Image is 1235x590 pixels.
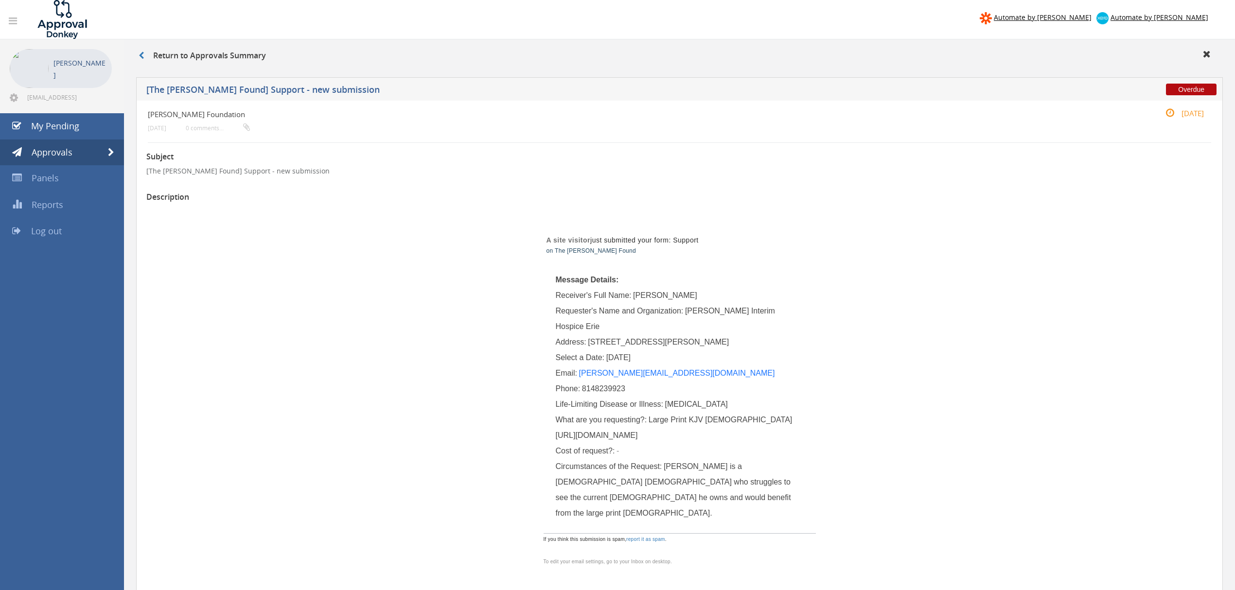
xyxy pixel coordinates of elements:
[186,124,250,132] small: 0 comments...
[146,85,895,97] h5: [The [PERSON_NAME] Found] Support - new submission
[980,12,992,24] img: zapier-logomark.png
[1166,84,1217,95] span: Overdue
[626,537,665,542] a: report it as spam
[1155,108,1204,119] small: [DATE]
[139,52,266,60] h3: Return to Approvals Summary
[556,462,794,517] span: [PERSON_NAME] is a [DEMOGRAPHIC_DATA] [DEMOGRAPHIC_DATA] who struggles to see the current [DEMOGR...
[556,384,581,393] span: Phone:
[588,338,729,346] span: [STREET_ADDRESS][PERSON_NAME]
[146,166,1213,176] p: [The [PERSON_NAME] Found] Support - new submission
[32,199,63,210] span: Reports
[146,153,1213,161] h3: Subject
[27,93,110,101] span: [EMAIL_ADDRESS][DOMAIN_NAME]
[633,291,697,299] span: [PERSON_NAME]
[31,225,62,237] span: Log out
[556,353,605,362] span: Select a Date:
[556,338,586,346] span: Address:
[146,193,1213,202] h3: Description
[148,110,1034,119] h4: [PERSON_NAME] Foundation
[556,276,619,284] span: Message Details:
[32,146,72,158] span: Approvals
[579,369,775,377] a: [PERSON_NAME][EMAIL_ADDRESS][DOMAIN_NAME]
[547,236,699,244] span: just submitted your form: Support
[556,416,793,439] span: Large Print KJV [DEMOGRAPHIC_DATA] [URL][DOMAIN_NAME]
[148,124,166,132] small: [DATE]
[582,384,625,393] span: 8148239923
[32,172,59,184] span: Panels
[665,400,728,408] span: [MEDICAL_DATA]
[1096,12,1109,24] img: xero-logo.png
[606,353,631,362] span: [DATE]
[617,447,619,455] span: -
[556,291,632,299] span: Receiver's Full Name:
[556,447,615,455] span: Cost of request?:
[555,247,636,254] a: The [PERSON_NAME] Found
[547,247,553,254] span: on
[544,536,667,543] span: If you think this submission is spam, .
[556,462,662,470] span: Circumstances of the Request:
[556,416,647,424] span: What are you requesting?:
[1111,13,1208,22] span: Automate by [PERSON_NAME]
[544,559,672,564] span: To edit your email settings, go to your Inbox on desktop.
[556,307,684,315] span: Requester's Name and Organization:
[556,369,577,377] span: Email:
[53,57,107,81] p: [PERSON_NAME]
[547,236,591,244] strong: A site visitor
[556,400,663,408] span: Life-Limiting Disease or Illness:
[556,307,777,330] span: [PERSON_NAME] Interim Hospice Erie
[31,120,79,132] span: My Pending
[994,13,1092,22] span: Automate by [PERSON_NAME]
